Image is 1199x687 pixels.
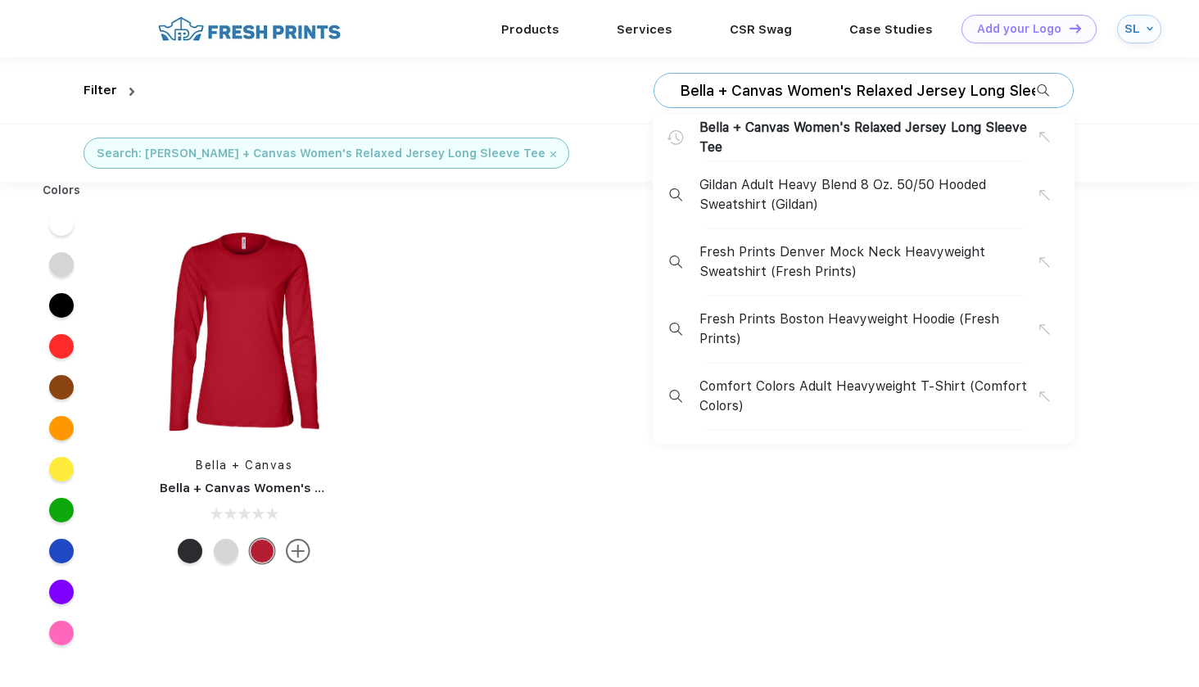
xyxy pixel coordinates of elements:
[854,120,901,135] span: Relaxed
[1039,391,1050,402] img: copy_suggestion.svg
[1070,24,1081,33] img: DT
[501,22,559,37] a: Products
[985,120,1027,135] span: Sleeve
[550,151,556,157] img: filter_cancel.svg
[745,120,790,135] span: Canvas
[1147,25,1153,32] img: arrow_down_blue.svg
[699,175,1039,215] span: Gildan Adult Heavy Blend 8 Oz. 50/50 Hooded Sweatshirt (Gildan)
[196,459,292,472] a: Bella + Canvas
[667,130,684,145] img: search_history.svg
[1039,132,1050,142] img: copy_suggestion.svg
[97,145,545,162] div: Search: [PERSON_NAME] + Canvas Women's Relaxed Jersey Long Sleeve Tee
[129,88,134,96] img: dropdown.png
[699,139,722,155] span: Tee
[977,22,1061,36] div: Add your Logo
[794,120,850,135] span: Women's
[1039,190,1050,201] img: copy_suggestion.svg
[669,390,682,403] img: desktop_search_2.svg
[733,120,741,135] span: +
[214,539,238,563] div: White
[160,481,520,495] a: Bella + Canvas Women's Relaxed Jersey Long Sleeve Tee
[669,188,682,201] img: desktop_search_2.svg
[951,120,981,135] span: Long
[178,539,202,563] div: Black
[669,255,682,269] img: desktop_search_2.svg
[905,120,947,135] span: Jersey
[699,242,1039,282] span: Fresh Prints Denver Mock Neck Heavyweight Sweatshirt (Fresh Prints)
[84,81,117,100] div: Filter
[1037,84,1049,97] img: desktop_search_2.svg
[699,377,1039,416] span: Comfort Colors Adult Heavyweight T-Shirt (Comfort Colors)
[678,82,1037,100] input: Search products for brands, styles, seasons etc...
[699,120,729,135] span: Bella
[30,182,93,199] div: Colors
[135,223,353,441] img: func=resize&h=266
[699,310,1039,349] span: Fresh Prints Boston Heavyweight Hoodie (Fresh Prints)
[153,15,346,43] img: fo%20logo%202.webp
[1039,324,1050,335] img: copy_suggestion.svg
[250,539,274,563] div: Red
[1039,257,1050,268] img: copy_suggestion.svg
[669,323,682,336] img: desktop_search_2.svg
[1124,22,1142,36] div: SL
[286,539,310,563] img: more.svg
